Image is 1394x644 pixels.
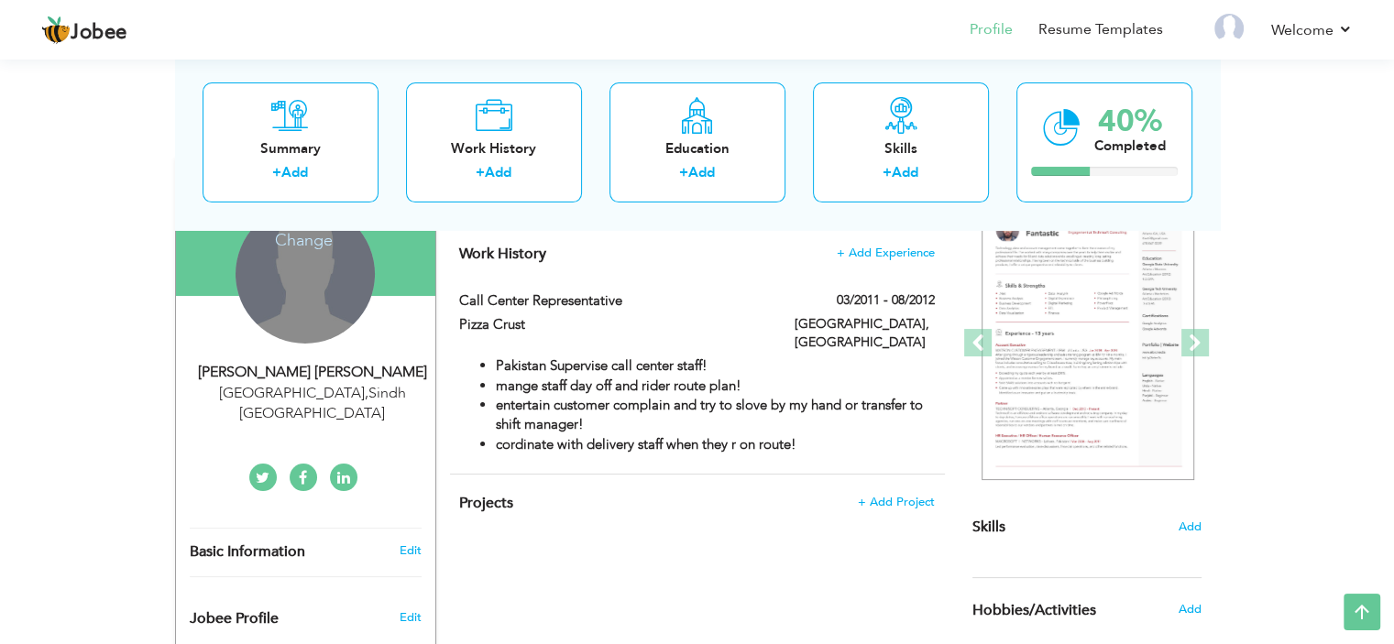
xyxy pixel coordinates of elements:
[892,164,918,182] a: Add
[459,245,934,263] h4: This helps to show the companies you have worked for.
[1178,601,1201,617] span: Add
[190,611,279,628] span: Jobee Profile
[688,164,715,182] a: Add
[1038,19,1163,40] a: Resume Templates
[972,517,1005,537] span: Skills
[459,315,767,334] label: Pizza Crust
[71,23,127,43] span: Jobee
[238,206,369,250] h4: Change
[399,542,421,559] a: Edit
[190,544,305,561] span: Basic Information
[176,591,435,637] div: Enhance your career by creating a custom URL for your Jobee public profile.
[272,164,281,183] label: +
[190,362,435,383] div: [PERSON_NAME] [PERSON_NAME]
[1214,14,1244,43] img: Profile Img
[679,164,688,183] label: +
[1094,136,1166,156] div: Completed
[476,164,485,183] label: +
[496,356,708,375] strong: Pakistan Supervise call center staff!
[41,16,127,45] a: Jobee
[217,139,364,158] div: Summary
[496,435,796,453] strong: cordinate with delivery staff when they r on route!
[459,244,546,264] span: Work History
[41,16,71,45] img: jobee.io
[1271,19,1353,41] a: Welcome
[624,139,771,158] div: Education
[496,377,741,395] strong: mange staff day off and rider route plan!
[828,139,974,158] div: Skills
[281,164,308,182] a: Add
[972,603,1096,619] span: Hobbies/Activities
[883,164,892,183] label: +
[1179,518,1202,536] span: Add
[496,396,923,433] strong: entertain customer complain and try to slove by my hand or transfer to shift manager!
[837,291,935,310] label: 03/2011 - 08/2012
[959,578,1215,642] div: Share some of your professional and personal interests.
[858,496,935,508] span: + Add Project
[459,493,513,513] span: Projects
[1094,106,1166,136] div: 40%
[190,383,435,425] div: [GEOGRAPHIC_DATA] Sindh [GEOGRAPHIC_DATA]
[459,494,934,512] h4: This helps to highlight the project, tools and skills you have worked on.
[970,19,1013,40] a: Profile
[421,139,567,158] div: Work History
[459,291,767,311] label: Call Center Representative
[795,315,935,352] label: [GEOGRAPHIC_DATA], [GEOGRAPHIC_DATA]
[365,383,368,403] span: ,
[837,246,935,259] span: + Add Experience
[399,609,421,626] span: Edit
[485,164,511,182] a: Add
